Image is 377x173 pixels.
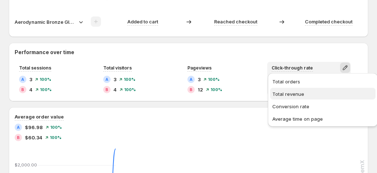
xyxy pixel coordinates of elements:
[270,113,376,124] button: Average time on page
[210,87,222,92] span: 100%
[208,77,220,82] span: 100%
[214,18,257,25] p: Reached checkout
[272,91,304,97] span: Total revenue
[105,77,108,82] h2: A
[50,135,61,140] span: 100%
[21,77,24,82] h2: A
[113,76,116,83] span: 3
[25,134,42,141] span: $60.34
[124,87,136,92] span: 100%
[15,113,64,120] h3: Average order value
[113,86,117,93] span: 4
[270,88,376,99] button: Total revenue
[40,77,51,82] span: 100%
[127,18,158,25] p: Added to cart
[29,86,33,93] span: 4
[190,77,193,82] h2: A
[17,125,20,129] h2: A
[19,65,51,71] span: Total sessions
[272,79,300,84] span: Total orders
[29,76,32,83] span: 3
[124,77,135,82] span: 100%
[270,75,376,87] button: Total orders
[198,86,203,93] span: 12
[270,100,376,112] button: Conversion rate
[50,125,62,129] span: 100%
[21,87,24,92] h2: B
[187,65,212,71] span: Pageviews
[15,162,37,168] text: $2,000.00
[272,65,313,71] span: Click-through rate
[103,65,132,71] span: Total visitors
[17,135,20,140] h2: B
[190,87,193,92] h2: B
[15,18,76,26] p: Aerodynamic Bronze Gloves
[15,49,362,56] h2: Performance over time
[25,124,43,131] span: $96.98
[105,87,108,92] h2: B
[40,87,52,92] span: 100%
[272,116,323,122] span: Average time on page
[272,104,309,109] span: Conversion rate
[198,76,201,83] span: 3
[305,18,352,25] p: Completed checkout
